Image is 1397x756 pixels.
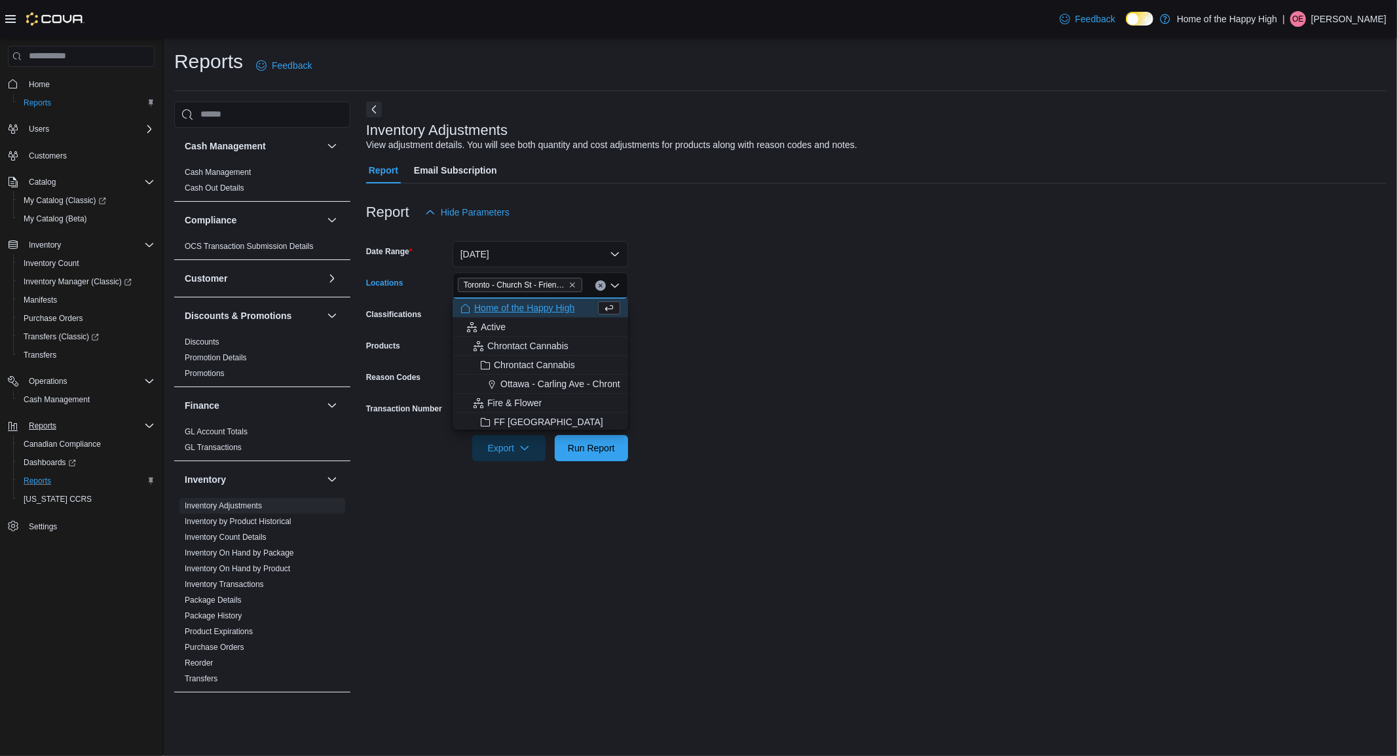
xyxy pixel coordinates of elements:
a: Inventory On Hand by Product [185,564,290,573]
button: Finance [324,398,340,413]
a: Dashboards [18,455,81,470]
button: Inventory Count [13,254,160,273]
span: Inventory by Product Historical [185,516,291,527]
button: Transfers [13,346,160,364]
button: Ottawa - Carling Ave - Chrontact Cannabis [453,375,628,394]
input: Dark Mode [1126,12,1153,26]
a: Inventory Manager (Classic) [13,273,160,291]
a: Promotion Details [185,353,247,362]
span: Reorder [185,658,213,668]
div: Compliance [174,238,350,259]
span: Cash Management [185,167,251,178]
a: Transfers [18,347,62,363]
span: Product Expirations [185,626,253,637]
h3: Discounts & Promotions [185,309,291,322]
button: Fire & Flower [453,394,628,413]
button: Cash Management [185,140,322,153]
span: Customers [24,147,155,164]
button: Canadian Compliance [13,435,160,453]
label: Locations [366,278,403,288]
span: Canadian Compliance [18,436,155,452]
span: Home of the Happy High [474,301,574,314]
button: Operations [3,372,160,390]
button: Operations [24,373,73,389]
a: Cash Out Details [185,183,244,193]
span: Users [29,124,49,134]
a: GL Transactions [185,443,242,452]
a: Reports [18,473,56,489]
span: Chrontact Cannabis [494,358,575,371]
span: My Catalog (Classic) [18,193,155,208]
a: My Catalog (Classic) [18,193,111,208]
button: Remove Toronto - Church St - Friendly Stranger from selection in this group [568,281,576,289]
button: Catalog [24,174,61,190]
span: Inventory [24,237,155,253]
a: Product Expirations [185,627,253,636]
span: Toronto - Church St - Friendly Stranger [464,278,566,292]
span: Export [480,435,538,461]
button: Users [3,120,160,138]
div: Cash Management [174,164,350,201]
span: Active [481,320,506,333]
button: Inventory [24,237,66,253]
span: Fire & Flower [487,396,542,409]
span: Inventory Manager (Classic) [18,274,155,290]
button: Users [24,121,54,137]
a: Canadian Compliance [18,436,106,452]
span: Transfers (Classic) [24,331,99,342]
span: My Catalog (Beta) [18,211,155,227]
p: Home of the Happy High [1177,11,1277,27]
button: FF [GEOGRAPHIC_DATA] [453,413,628,432]
span: My Catalog (Beta) [24,214,87,224]
button: Inventory [3,236,160,254]
button: Reports [3,417,160,435]
label: Classifications [366,309,422,320]
a: Inventory by Product Historical [185,517,291,526]
button: Home of the Happy High [453,299,628,318]
a: Transfers (Classic) [13,328,160,346]
button: Reports [13,472,160,490]
button: Close list of options [610,280,620,291]
span: Cash Management [18,392,155,407]
span: Feedback [272,59,312,72]
span: [US_STATE] CCRS [24,494,92,504]
label: Date Range [366,246,413,257]
span: Inventory Manager (Classic) [24,276,132,287]
a: Transfers [185,674,217,683]
a: [US_STATE] CCRS [18,491,97,507]
button: Reports [24,418,62,434]
span: FF [GEOGRAPHIC_DATA] [494,415,603,428]
span: Package History [185,611,242,621]
a: Inventory Count Details [185,533,267,542]
button: Discounts & Promotions [324,308,340,324]
div: Finance [174,424,350,461]
span: Reports [18,473,155,489]
a: Settings [24,519,62,535]
button: Inventory [324,472,340,487]
span: Package Details [185,595,242,605]
span: Reports [24,476,51,486]
button: Settings [3,516,160,535]
span: Toronto - Church St - Friendly Stranger [458,278,582,292]
h3: Report [366,204,409,220]
button: Hide Parameters [420,199,515,225]
span: Promotions [185,368,225,379]
a: Cash Management [18,392,95,407]
a: Inventory Count [18,255,84,271]
button: Reports [13,94,160,112]
a: Home [24,77,55,92]
h3: Customer [185,272,227,285]
span: Inventory On Hand by Product [185,563,290,574]
button: Cash Management [13,390,160,409]
button: Catalog [3,173,160,191]
span: Promotion Details [185,352,247,363]
button: Discounts & Promotions [185,309,322,322]
button: Clear input [595,280,606,291]
span: Home [29,79,50,90]
span: Purchase Orders [24,313,83,324]
span: Transfers [185,673,217,684]
button: Compliance [324,212,340,228]
img: Cova [26,12,84,26]
div: View adjustment details. You will see both quantity and cost adjustments for products along with ... [366,138,857,152]
span: Catalog [24,174,155,190]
